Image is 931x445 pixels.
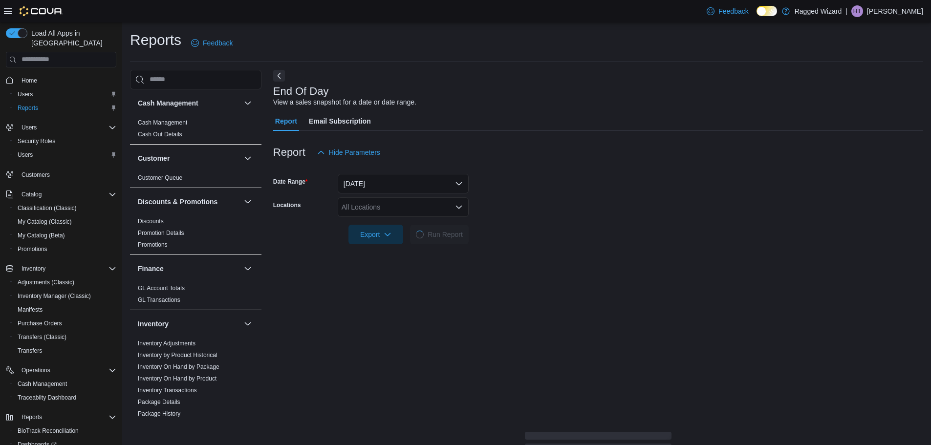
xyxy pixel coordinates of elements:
span: My Catalog (Beta) [14,230,116,241]
button: Customer [138,153,240,163]
span: Adjustments (Classic) [14,276,116,288]
span: Manifests [14,304,116,316]
span: Purchase Orders [18,319,62,327]
span: Reports [22,413,42,421]
a: Purchase Orders [14,318,66,329]
div: View a sales snapshot for a date or date range. [273,97,416,107]
button: Discounts & Promotions [242,196,254,208]
button: Adjustments (Classic) [10,275,120,289]
a: Promotions [138,241,168,248]
button: Security Roles [10,134,120,148]
span: Transfers [18,347,42,355]
a: Inventory Manager (Classic) [14,290,95,302]
button: Hide Parameters [313,143,384,162]
span: Reports [18,104,38,112]
p: Ragged Wizard [795,5,842,17]
h3: Inventory [138,319,169,329]
span: Traceabilty Dashboard [14,392,116,403]
a: Inventory On Hand by Package [138,363,219,370]
div: Discounts & Promotions [130,215,261,254]
span: Transfers (Classic) [18,333,66,341]
span: GL Account Totals [138,284,185,292]
a: My Catalog (Classic) [14,216,76,228]
p: | [845,5,847,17]
span: Traceabilty Dashboard [18,394,76,402]
span: Users [18,151,33,159]
span: Cash Management [14,378,116,390]
button: Customers [2,168,120,182]
a: Inventory by Product Historical [138,352,217,359]
span: Customers [18,169,116,181]
span: Inventory On Hand by Product [138,375,217,382]
button: Transfers (Classic) [10,330,120,344]
span: Inventory [18,263,116,275]
span: Inventory On Hand by Package [138,363,219,371]
button: Inventory Manager (Classic) [10,289,120,303]
span: Load All Apps in [GEOGRAPHIC_DATA] [27,28,116,48]
span: Adjustments (Classic) [18,278,74,286]
a: Reports [14,102,42,114]
div: Haylee Thomas [851,5,863,17]
span: Users [14,149,116,161]
span: Users [18,122,116,133]
a: Adjustments (Classic) [14,276,78,288]
a: Inventory Adjustments [138,340,195,347]
span: Export [354,225,397,244]
a: Users [14,88,37,100]
button: Cash Management [242,97,254,109]
span: Users [14,88,116,100]
span: Customers [22,171,50,179]
button: Inventory [2,262,120,275]
button: Customer [242,152,254,164]
span: Security Roles [18,137,55,145]
button: My Catalog (Classic) [10,215,120,229]
label: Date Range [273,178,308,186]
button: Catalog [18,189,45,200]
h3: Report [273,147,305,158]
span: Users [22,124,37,131]
span: Inventory [22,265,45,273]
h3: Finance [138,264,164,274]
a: Security Roles [14,135,59,147]
span: Inventory Transactions [138,386,197,394]
p: [PERSON_NAME] [867,5,923,17]
button: Open list of options [455,203,463,211]
a: Inventory On Hand by Product [138,375,217,382]
a: Classification (Classic) [14,202,81,214]
button: Operations [18,364,54,376]
span: Home [18,74,116,86]
button: [DATE] [338,174,469,193]
span: Classification (Classic) [18,204,77,212]
a: Customers [18,169,54,181]
button: Cash Management [138,98,240,108]
button: LoadingRun Report [410,225,469,244]
button: Manifests [10,303,120,317]
button: Finance [242,263,254,275]
a: Promotions [14,243,51,255]
button: Cash Management [10,377,120,391]
span: Reports [14,102,116,114]
button: Promotions [10,242,120,256]
a: My Catalog (Beta) [14,230,69,241]
span: Loading [416,231,424,238]
span: Package History [138,410,180,418]
span: My Catalog (Classic) [14,216,116,228]
span: My Catalog (Classic) [18,218,72,226]
h3: End Of Day [273,85,329,97]
span: Inventory Manager (Classic) [14,290,116,302]
a: Package Details [138,399,180,405]
h1: Reports [130,30,181,50]
span: HT [853,5,861,17]
button: Reports [10,101,120,115]
span: Inventory Adjustments [138,339,195,347]
div: Finance [130,282,261,310]
span: Feedback [203,38,233,48]
a: Inventory Transactions [138,387,197,394]
a: Feedback [703,1,752,21]
span: Reports [18,411,116,423]
span: Hide Parameters [329,148,380,157]
span: BioTrack Reconciliation [18,427,79,435]
span: Operations [22,366,50,374]
span: Report [275,111,297,131]
button: Discounts & Promotions [138,197,240,207]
